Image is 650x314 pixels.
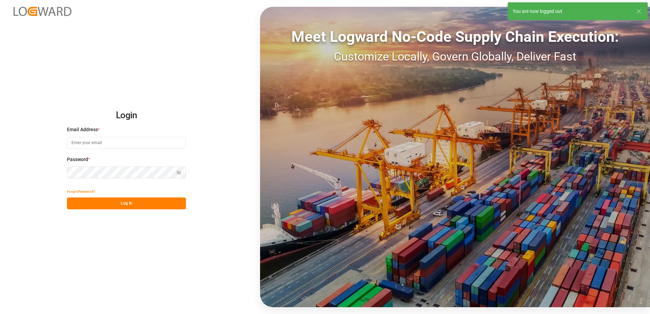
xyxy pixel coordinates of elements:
span: Password [67,156,88,163]
div: Meet Logward No-Code Supply Chain Execution: [260,25,650,48]
button: Forgot Password? [67,186,95,197]
button: Log In [67,197,186,209]
div: Customize Locally, Govern Globally, Deliver Fast [260,48,650,65]
img: Logward_new_orange.png [14,7,71,16]
input: Enter your email [67,137,186,149]
div: You are now logged out [513,8,630,15]
span: Email Address [67,126,98,133]
h2: Login [67,105,186,126]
